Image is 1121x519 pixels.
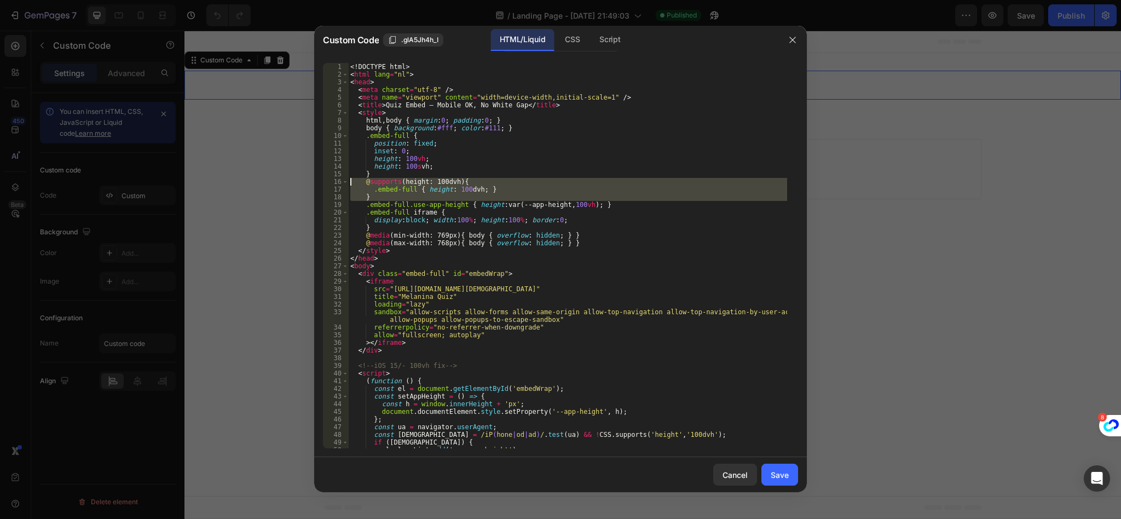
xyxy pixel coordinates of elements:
div: 13 [323,155,349,163]
div: 30 [323,285,349,293]
div: 43 [323,393,349,400]
div: 39 [323,362,349,370]
div: 44 [323,400,349,408]
div: 28 [323,270,349,278]
div: Custom Code [14,25,60,34]
span: from URL or image [435,141,494,151]
div: Add blank section [517,127,583,139]
div: 2 [323,71,349,78]
div: Generate layout [436,127,494,139]
div: 50 [323,446,349,454]
div: Open Intercom Messenger [1084,465,1110,492]
div: Choose templates [350,127,417,139]
div: 36 [323,339,349,347]
div: 25 [323,247,349,255]
div: 33 [323,308,349,324]
div: 42 [323,385,349,393]
button: .glA5Jh4h_I [383,33,443,47]
div: 6 [323,101,349,109]
div: 45 [323,408,349,416]
div: 4 [323,86,349,94]
div: 35 [323,331,349,339]
div: 27 [323,262,349,270]
button: Cancel [713,464,757,486]
div: 20 [323,209,349,216]
div: 14 [323,163,349,170]
div: 8 [323,117,349,124]
div: 40 [323,370,349,377]
div: 16 [323,178,349,186]
div: 34 [323,324,349,331]
div: 3 [323,78,349,86]
div: 21 [323,216,349,224]
button: Save [761,464,798,486]
div: 24 [323,239,349,247]
div: Save [771,469,789,481]
div: 37 [323,347,349,354]
div: Script [591,29,629,51]
div: HTML/Liquid [491,29,554,51]
div: 10 [323,132,349,140]
span: Custom Code [323,33,379,47]
div: 17 [323,186,349,193]
div: 1 [323,63,349,71]
div: 18 [323,193,349,201]
div: Cancel [723,469,748,481]
div: 23 [323,232,349,239]
div: 32 [323,301,349,308]
div: 11 [323,140,349,147]
div: 26 [323,255,349,262]
div: 19 [323,201,349,209]
div: CSS [556,29,588,51]
div: 46 [323,416,349,423]
span: Add section [442,102,494,114]
div: 5 [323,94,349,101]
div: 47 [323,423,349,431]
div: 29 [323,278,349,285]
div: 41 [323,377,349,385]
div: 7 [323,109,349,117]
div: 48 [323,431,349,439]
div: 9 [323,124,349,132]
div: 49 [323,439,349,446]
div: 15 [323,170,349,178]
div: 31 [323,293,349,301]
div: 22 [323,224,349,232]
div: 38 [323,354,349,362]
span: .glA5Jh4h_I [401,35,438,45]
span: then drag & drop elements [509,141,590,151]
span: inspired by CRO experts [345,141,420,151]
div: 12 [323,147,349,155]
